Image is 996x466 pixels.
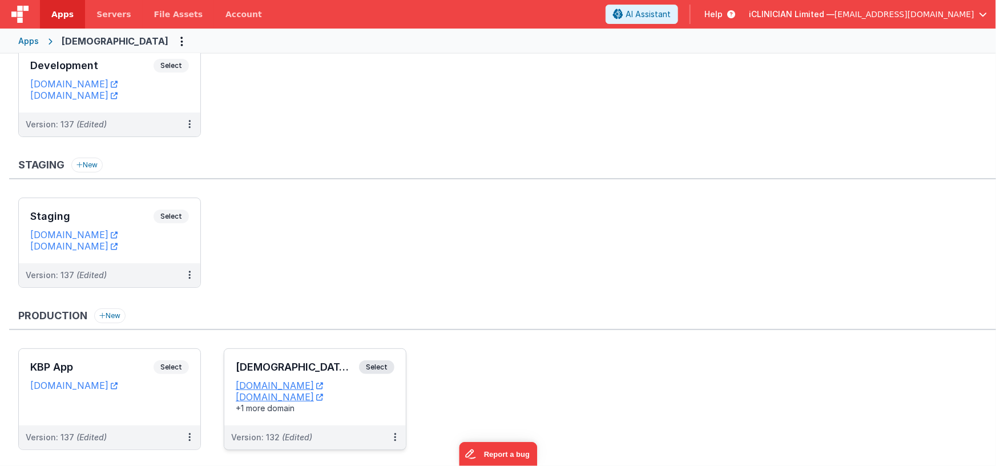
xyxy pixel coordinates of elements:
[154,59,189,73] span: Select
[18,159,64,171] h3: Staging
[231,432,312,443] div: Version: 132
[154,210,189,223] span: Select
[96,9,131,20] span: Servers
[749,9,987,20] button: iCLINICIAN Limited — [EMAIL_ADDRESS][DOMAIN_NAME]
[18,35,39,47] div: Apps
[154,9,203,20] span: File Assets
[236,361,359,373] h3: [DEMOGRAPHIC_DATA] App
[626,9,671,20] span: AI Assistant
[236,380,323,391] a: [DOMAIN_NAME]
[26,270,107,281] div: Version: 137
[71,158,103,172] button: New
[30,229,118,240] a: [DOMAIN_NAME]
[76,432,107,442] span: (Edited)
[236,391,323,403] a: [DOMAIN_NAME]
[30,361,154,373] h3: KBP App
[606,5,678,24] button: AI Assistant
[749,9,834,20] span: iCLINICIAN Limited —
[94,308,126,323] button: New
[30,240,118,252] a: [DOMAIN_NAME]
[62,34,168,48] div: [DEMOGRAPHIC_DATA]
[154,360,189,374] span: Select
[704,9,723,20] span: Help
[30,380,118,391] a: [DOMAIN_NAME]
[26,119,107,130] div: Version: 137
[282,432,312,442] span: (Edited)
[76,119,107,129] span: (Edited)
[30,60,154,71] h3: Development
[30,211,154,222] h3: Staging
[459,442,537,466] iframe: Marker.io feedback button
[26,432,107,443] div: Version: 137
[30,90,118,101] a: [DOMAIN_NAME]
[76,270,107,280] span: (Edited)
[236,403,394,414] div: +1 more domain
[51,9,74,20] span: Apps
[18,310,87,322] h3: Production
[359,360,394,374] span: Select
[30,78,118,90] a: [DOMAIN_NAME]
[173,32,191,50] button: Options
[834,9,974,20] span: [EMAIL_ADDRESS][DOMAIN_NAME]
